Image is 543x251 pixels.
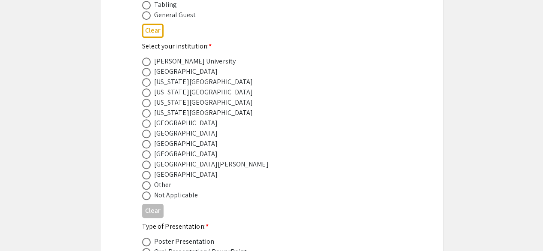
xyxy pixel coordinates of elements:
div: [PERSON_NAME] University [154,56,236,67]
mat-label: Type of Presentation: [142,222,209,231]
div: Not Applicable [154,190,198,200]
div: [GEOGRAPHIC_DATA] [154,67,218,77]
div: [GEOGRAPHIC_DATA] [154,118,218,128]
button: Clear [142,204,164,218]
div: [GEOGRAPHIC_DATA][PERSON_NAME] [154,159,269,169]
iframe: Chat [6,212,36,245]
div: [GEOGRAPHIC_DATA] [154,149,218,159]
div: [US_STATE][GEOGRAPHIC_DATA] [154,77,253,87]
div: [GEOGRAPHIC_DATA] [154,128,218,139]
div: [US_STATE][GEOGRAPHIC_DATA] [154,97,253,108]
div: [US_STATE][GEOGRAPHIC_DATA] [154,108,253,118]
div: Poster Presentation [154,236,215,247]
div: Other [154,180,172,190]
button: Clear [142,24,164,38]
div: [US_STATE][GEOGRAPHIC_DATA] [154,87,253,97]
div: [GEOGRAPHIC_DATA] [154,139,218,149]
div: [GEOGRAPHIC_DATA] [154,169,218,180]
div: General Guest [154,10,196,20]
mat-label: Select your institution: [142,42,212,51]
